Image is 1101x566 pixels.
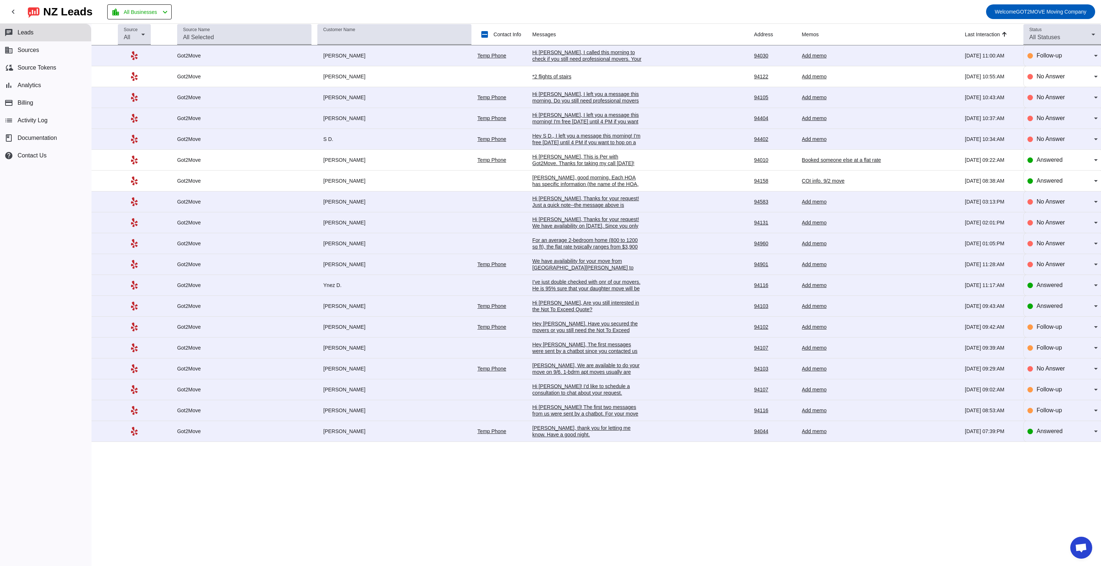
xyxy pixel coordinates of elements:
[9,7,18,16] mat-icon: chevron_left
[317,303,427,309] div: [PERSON_NAME]
[965,52,1018,59] div: [DATE] 11:00:AM
[177,52,287,59] div: Got2Move
[965,94,1018,101] div: [DATE] 10:43:AM
[802,282,912,288] div: Add memo
[161,8,169,16] mat-icon: chevron_left
[177,282,287,288] div: Got2Move
[4,98,13,107] mat-icon: payment
[965,386,1018,393] div: [DATE] 09:02:AM
[177,178,287,184] div: Got2Move
[1037,365,1065,372] span: No Answer
[130,406,139,415] mat-icon: Yelp
[1037,219,1065,226] span: No Answer
[18,100,33,106] span: Billing
[317,178,427,184] div: [PERSON_NAME]
[1037,386,1062,392] span: Follow-up
[754,345,796,351] div: 94107
[1037,94,1065,100] span: No Answer
[177,219,287,226] div: Got2Move
[43,7,93,17] div: NZ Leads
[111,8,120,16] mat-icon: location_city
[754,303,796,309] div: 94103
[317,136,427,142] div: S D.
[130,302,139,310] mat-icon: Yelp
[965,428,1018,435] div: [DATE] 07:39:PM
[18,29,34,36] span: Leads
[130,281,139,290] mat-icon: Yelp
[477,261,506,267] a: Temp Phone
[754,407,796,414] div: 94116
[995,9,1016,15] span: Welcome
[532,320,642,340] div: Hey [PERSON_NAME]. Have you secured the movers or you still need the Not To Exceed quote?
[130,427,139,436] mat-icon: Yelp
[965,324,1018,330] div: [DATE] 09:42:AM
[177,324,287,330] div: Got2Move
[532,216,642,302] div: Hi [PERSON_NAME], Thanks for your request! We have availability on [DATE]. Since you only need he...
[1037,303,1063,309] span: Answered
[323,27,355,32] mat-label: Customer Name
[1037,178,1063,184] span: Answered
[802,73,912,80] div: Add memo
[317,52,427,59] div: [PERSON_NAME]
[754,198,796,205] div: 94583
[4,151,13,160] mat-icon: help
[754,136,796,142] div: 94402
[965,219,1018,226] div: [DATE] 02:01:PM
[477,157,506,163] a: Temp Phone
[965,261,1018,268] div: [DATE] 11:28:AM
[130,197,139,206] mat-icon: Yelp
[1037,52,1062,59] span: Follow-up
[802,386,912,393] div: Add memo
[802,219,912,226] div: Add memo
[477,366,506,372] a: Temp Phone
[124,7,157,17] span: All Businesses
[177,240,287,247] div: Got2Move
[532,383,642,436] div: Hi [PERSON_NAME]! I'd like to schedule a consultation to chat about your request. Consultation Ty...
[317,198,427,205] div: [PERSON_NAME]
[18,152,46,159] span: Contact Us
[1037,198,1065,205] span: No Answer
[754,428,796,435] div: 94044
[1037,240,1065,246] span: No Answer
[4,28,13,37] mat-icon: chat
[532,425,642,438] div: [PERSON_NAME], thank you for letting me know. Have a good night.
[532,24,754,45] th: Messages
[754,282,796,288] div: 94116
[177,407,287,414] div: Got2Move
[1037,428,1063,434] span: Answered
[477,53,506,59] a: Temp Phone
[107,4,172,19] button: All Businesses
[532,49,642,108] div: Hi [PERSON_NAME], I called this morning to check if you still need professional movers. Your move...
[317,219,427,226] div: [PERSON_NAME]
[532,299,642,313] div: Hi [PERSON_NAME], Are you still interested in the Not To Exceed Quote?
[802,324,912,330] div: Add memo
[754,365,796,372] div: 94103
[802,261,912,268] div: Add memo
[1037,345,1062,351] span: Follow-up
[124,34,130,40] span: All
[802,136,912,142] div: Add memo
[183,33,306,42] input: All Selected
[177,345,287,351] div: Got2Move
[802,115,912,122] div: Add memo
[965,73,1018,80] div: [DATE] 10:55:AM
[754,178,796,184] div: 94158
[477,303,506,309] a: Temp Phone
[177,261,287,268] div: Got2Move
[802,303,912,309] div: Add memo
[477,428,506,434] a: Temp Phone
[18,82,41,89] span: Analytics
[802,345,912,351] div: Add memo
[130,323,139,331] mat-icon: Yelp
[18,64,56,71] span: Source Tokens
[965,198,1018,205] div: [DATE] 03:13:PM
[754,94,796,101] div: 94105
[177,386,287,393] div: Got2Move
[754,24,802,45] th: Address
[965,115,1018,122] div: [DATE] 10:37:AM
[4,63,13,72] mat-icon: cloud_sync
[177,198,287,205] div: Got2Move
[965,282,1018,288] div: [DATE] 11:17:AM
[532,341,642,407] div: Hey [PERSON_NAME], The first messages were sent by a chatbot since you contacted us outside of bu...
[965,31,1000,38] div: Last Interaction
